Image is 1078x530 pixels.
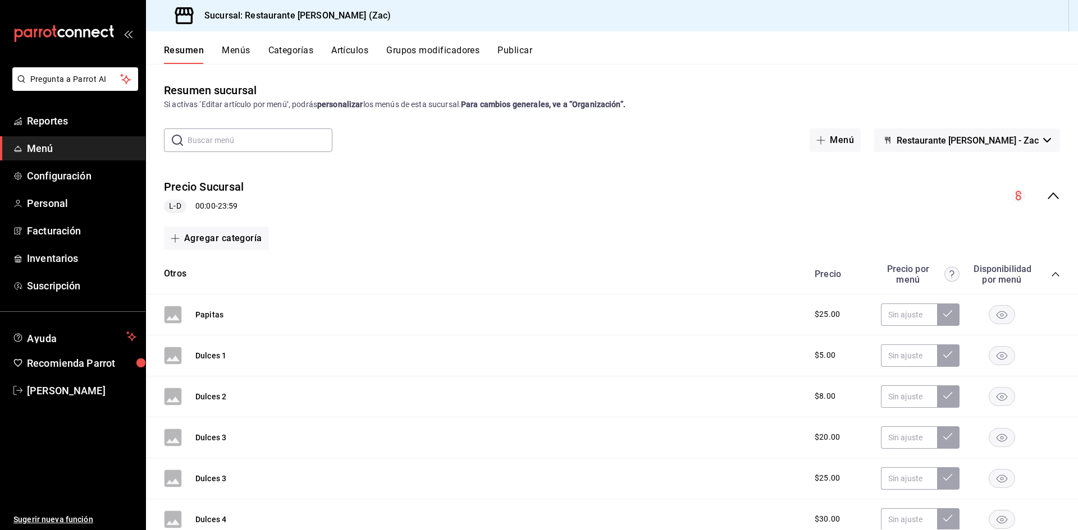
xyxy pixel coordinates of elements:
[897,135,1039,146] span: Restaurante [PERSON_NAME] - Zac
[810,128,861,152] button: Menú
[124,29,133,38] button: open_drawer_menu
[195,309,223,320] button: Papitas
[164,268,186,280] button: Otros
[164,99,1060,110] div: Si activas ‘Editar artículo por menú’, podrás los menús de esta sucursal.
[27,278,136,293] span: Suscripción
[815,431,840,443] span: $20.00
[27,330,122,343] span: Ayuda
[815,472,840,484] span: $25.00
[27,141,136,156] span: Menú
[195,473,226,484] button: Dulces 3
[164,200,244,213] div: 00:00 - 23:59
[195,432,226,443] button: Dulces 3
[874,128,1060,152] button: Restaurante [PERSON_NAME] - Zac
[497,45,532,64] button: Publicar
[881,264,960,285] div: Precio por menú
[13,514,136,526] span: Sugerir nueva función
[164,227,269,250] button: Agregar categoría
[881,344,937,367] input: Sin ajuste
[974,264,1030,285] div: Disponibilidad por menú
[815,349,835,361] span: $5.00
[881,385,937,408] input: Sin ajuste
[881,303,937,326] input: Sin ajuste
[317,100,363,109] strong: personalizar
[27,251,136,266] span: Inventarios
[27,113,136,128] span: Reportes
[27,196,136,211] span: Personal
[12,67,138,91] button: Pregunta a Parrot AI
[195,350,226,361] button: Dulces 1
[1051,270,1060,279] button: collapse-category-row
[188,129,332,151] input: Buscar menú
[27,356,136,371] span: Recomienda Parrot
[164,179,244,195] button: Precio Sucursal
[165,200,185,212] span: L-D
[331,45,368,64] button: Artículos
[803,269,875,279] div: Precio
[27,168,136,183] span: Configuración
[815,513,840,525] span: $30.00
[386,45,479,64] button: Grupos modificadores
[461,100,625,109] strong: Para cambios generales, ve a “Organización”.
[27,223,136,238] span: Facturación
[164,45,1078,64] div: navigation tabs
[27,383,136,398] span: [PERSON_NAME]
[164,82,257,99] div: Resumen sucursal
[195,391,226,402] button: Dulces 2
[815,390,835,402] span: $8.00
[146,170,1078,222] div: collapse-menu-row
[195,9,391,22] h3: Sucursal: Restaurante [PERSON_NAME] (Zac)
[881,426,937,449] input: Sin ajuste
[8,81,138,93] a: Pregunta a Parrot AI
[30,73,121,85] span: Pregunta a Parrot AI
[222,45,250,64] button: Menús
[815,308,840,320] span: $25.00
[268,45,314,64] button: Categorías
[164,45,204,64] button: Resumen
[881,467,937,490] input: Sin ajuste
[195,514,226,525] button: Dulces 4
